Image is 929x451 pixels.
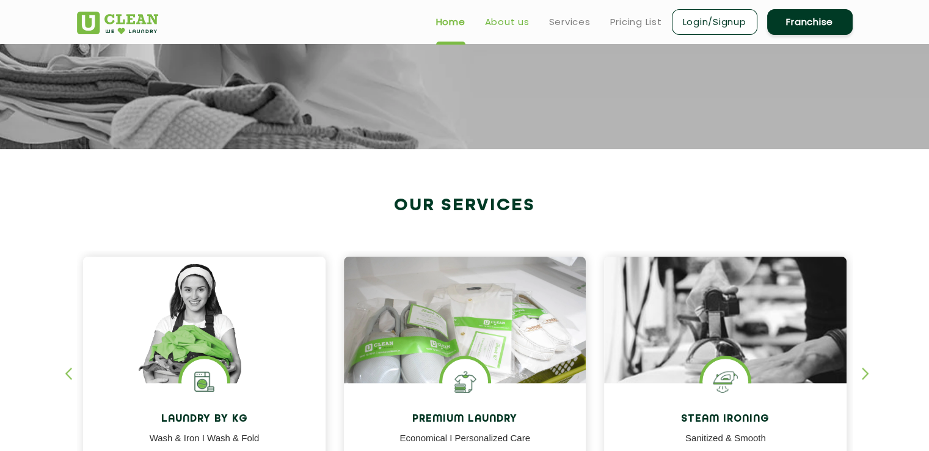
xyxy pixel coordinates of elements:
[83,257,326,418] img: a girl with laundry basket
[181,359,227,405] img: laundry washing machine
[610,15,662,29] a: Pricing List
[485,15,530,29] a: About us
[442,359,488,405] img: Shoes Cleaning
[77,196,853,216] h2: Our Services
[672,9,757,35] a: Login/Signup
[436,15,465,29] a: Home
[77,12,158,34] img: UClean Laundry and Dry Cleaning
[549,15,591,29] a: Services
[767,9,853,35] a: Franchise
[353,414,577,425] h4: Premium Laundry
[702,359,748,405] img: steam iron
[92,414,316,425] h4: Laundry by Kg
[344,257,586,418] img: laundry done shoes and clothes
[613,414,837,425] h4: Steam Ironing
